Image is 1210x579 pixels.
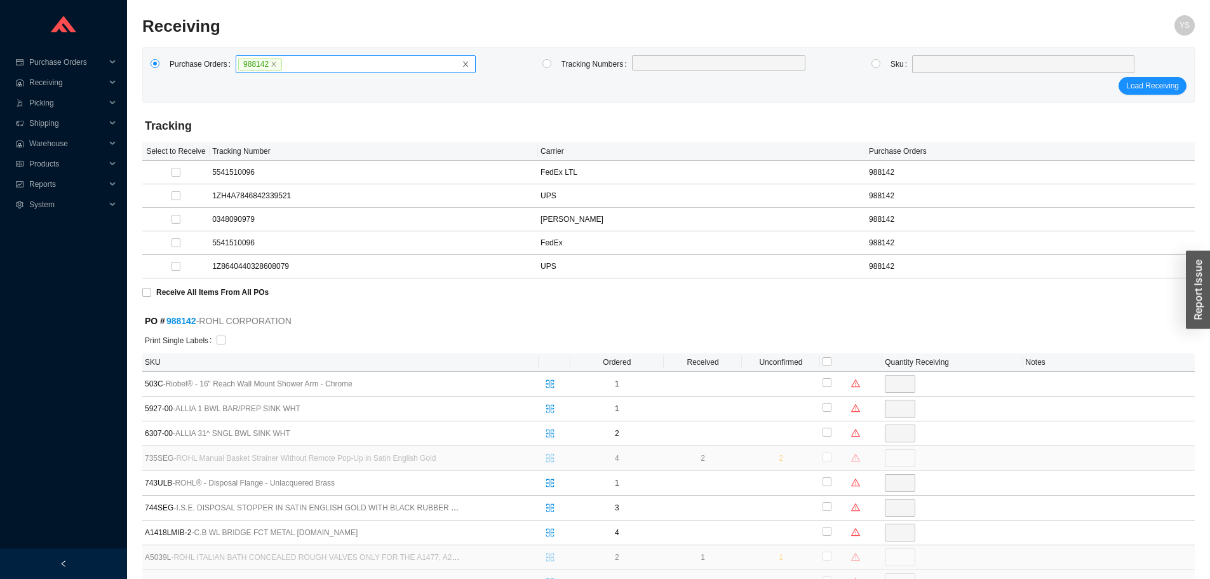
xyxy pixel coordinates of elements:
[238,58,282,71] span: 988142
[542,528,558,537] span: split-cells
[1126,79,1179,92] span: Load Receiving
[29,174,105,194] span: Reports
[210,184,538,208] td: 1ZH4A7846842339521
[145,118,1192,134] h4: Tracking
[542,503,558,512] span: split-cells
[847,528,864,536] span: warning
[866,208,1195,231] td: 988142
[145,402,462,415] span: 5927-00
[570,471,664,496] td: 1
[173,429,290,438] span: - ALLIA 31^ SNGL BWL SINK WHT
[1023,353,1195,372] th: Notes
[173,503,516,512] span: - I.S.E. DISPOSAL STOPPER IN SATIN ENGLISH GOLD WITH BLACK RUBBER GASKET OR SEAL
[891,55,912,73] label: Sku
[1119,77,1186,95] button: Load Receiving
[210,142,538,161] th: Tracking Number
[542,379,558,388] span: split-cells
[462,60,469,68] span: close
[847,498,864,516] button: warning
[145,316,196,326] strong: PO #
[882,353,1023,372] th: Quantity Receiving
[156,288,269,297] strong: Receive All Items From All POs
[664,353,742,372] th: Received
[541,499,559,517] button: split-cells
[15,181,24,188] span: fund
[145,378,462,390] span: 503C
[538,142,866,161] th: Carrier
[538,208,866,231] td: [PERSON_NAME]
[170,55,236,73] label: Purchase Orders
[271,61,277,67] span: close
[142,15,932,37] h2: Receiving
[542,404,558,413] span: split-cells
[145,501,462,514] span: 744SEG
[541,425,559,442] button: split-cells
[570,421,664,446] td: 2
[173,404,300,413] span: - ALLIA 1 BWL BAR/PREP SINK WHT
[847,374,864,392] button: warning
[15,201,24,208] span: setting
[541,375,559,393] button: split-cells
[210,255,538,278] td: 1Z8640440328608079
[570,353,664,372] th: Ordered
[866,161,1195,184] td: 988142
[570,397,664,421] td: 1
[142,353,539,372] th: SKU
[847,404,864,412] span: warning
[60,560,67,568] span: left
[145,427,462,440] span: 6307-00
[145,332,217,350] label: Print Single Labels
[866,184,1195,208] td: 988142
[542,479,558,487] span: split-cells
[866,142,1195,161] th: Purchase Orders
[847,428,864,437] span: warning
[145,526,462,539] span: A1418LMIB-2
[172,479,335,487] span: - ROHL® - Disposal Flange - Unlacquered Brass
[538,184,866,208] td: UPS
[542,429,558,438] span: split-cells
[210,161,538,184] td: 5541510096
[538,255,866,278] td: UPS
[210,208,538,231] td: 0348090979
[570,521,664,545] td: 4
[866,255,1195,278] td: 988142
[29,72,105,93] span: Receiving
[1180,15,1190,36] span: YS
[29,52,105,72] span: Purchase Orders
[29,93,105,113] span: Picking
[145,477,462,489] span: 743ULB
[29,194,105,215] span: System
[570,372,664,397] td: 1
[29,154,105,174] span: Products
[570,496,664,521] td: 3
[196,314,292,329] span: - ROHL CORPORATION
[541,400,559,418] button: split-cells
[29,133,105,154] span: Warehouse
[847,379,864,388] span: warning
[538,231,866,255] td: FedEx
[166,316,196,326] a: 988142
[142,142,210,161] th: Select to Receive
[283,57,292,71] input: 988142closeclose
[210,231,538,255] td: 5541510096
[847,399,864,417] button: warning
[561,55,632,73] label: Tracking Numbers
[742,353,820,372] th: Unconfirmed
[29,113,105,133] span: Shipping
[847,424,864,442] button: warning
[191,528,358,537] span: - C.B WL BRIDGE FCT METAL [DOMAIN_NAME]
[163,379,353,388] span: - Riobel® - 16" Reach Wall Mount Shower Arm - Chrome
[866,231,1195,255] td: 988142
[847,473,864,491] button: warning
[541,474,559,492] button: split-cells
[15,160,24,168] span: read
[538,161,866,184] td: FedEx LTL
[847,503,864,512] span: warning
[847,478,864,487] span: warning
[541,524,559,542] button: split-cells
[15,58,24,66] span: credit-card
[847,523,864,541] button: warning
